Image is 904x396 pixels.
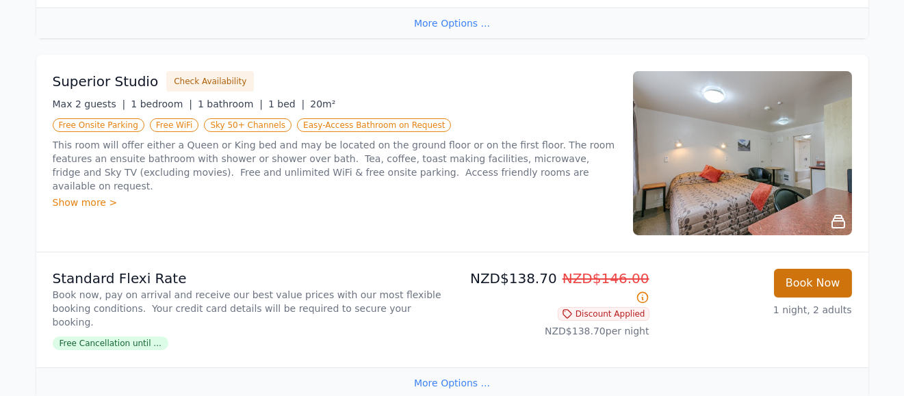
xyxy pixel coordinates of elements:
[166,71,254,92] button: Check Availability
[53,288,447,329] p: Book now, pay on arrival and receive our best value prices with our most flexible booking conditi...
[310,98,335,109] span: 20m²
[53,138,617,193] p: This room will offer either a Queen or King bed and may be located on the ground floor or on the ...
[53,118,144,132] span: Free Onsite Parking
[458,324,649,338] p: NZD$138.70 per night
[563,270,649,287] span: NZD$146.00
[198,98,263,109] span: 1 bathroom |
[53,98,126,109] span: Max 2 guests |
[558,307,649,321] span: Discount Applied
[53,269,447,288] p: Standard Flexi Rate
[660,303,852,317] p: 1 night, 2 adults
[53,336,168,350] span: Free Cancellation until ...
[268,98,305,109] span: 1 bed |
[297,118,451,132] span: Easy-Access Bathroom on Request
[36,8,868,38] div: More Options ...
[774,269,852,298] button: Book Now
[458,269,649,307] p: NZD$138.70
[131,98,192,109] span: 1 bedroom |
[204,118,292,132] span: Sky 50+ Channels
[53,72,159,91] h3: Superior Studio
[150,118,199,132] span: Free WiFi
[53,196,617,209] div: Show more >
